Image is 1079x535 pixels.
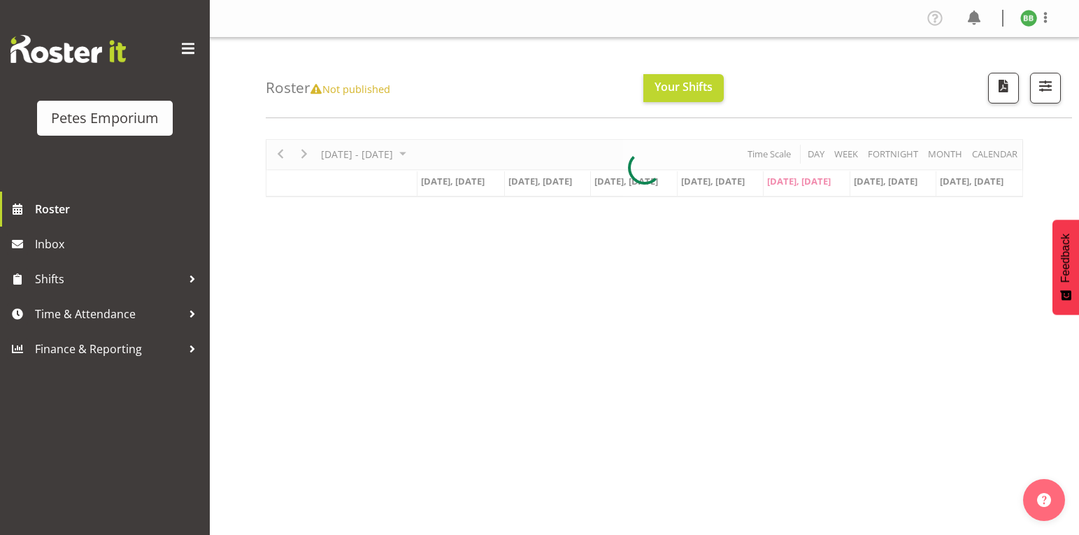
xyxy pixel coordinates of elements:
span: Roster [35,199,203,220]
img: Rosterit website logo [10,35,126,63]
button: Your Shifts [643,74,724,102]
img: beena-bist9974.jpg [1020,10,1037,27]
h4: Roster [266,80,390,96]
button: Download a PDF of the roster according to the set date range. [988,73,1019,104]
span: Inbox [35,234,203,255]
button: Feedback - Show survey [1052,220,1079,315]
div: Petes Emporium [51,108,159,129]
span: Shifts [35,269,182,290]
span: Your Shifts [655,79,713,94]
span: Time & Attendance [35,304,182,324]
img: help-xxl-2.png [1037,493,1051,507]
span: Feedback [1059,234,1072,283]
span: Not published [310,82,390,96]
span: Finance & Reporting [35,338,182,359]
button: Filter Shifts [1030,73,1061,104]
